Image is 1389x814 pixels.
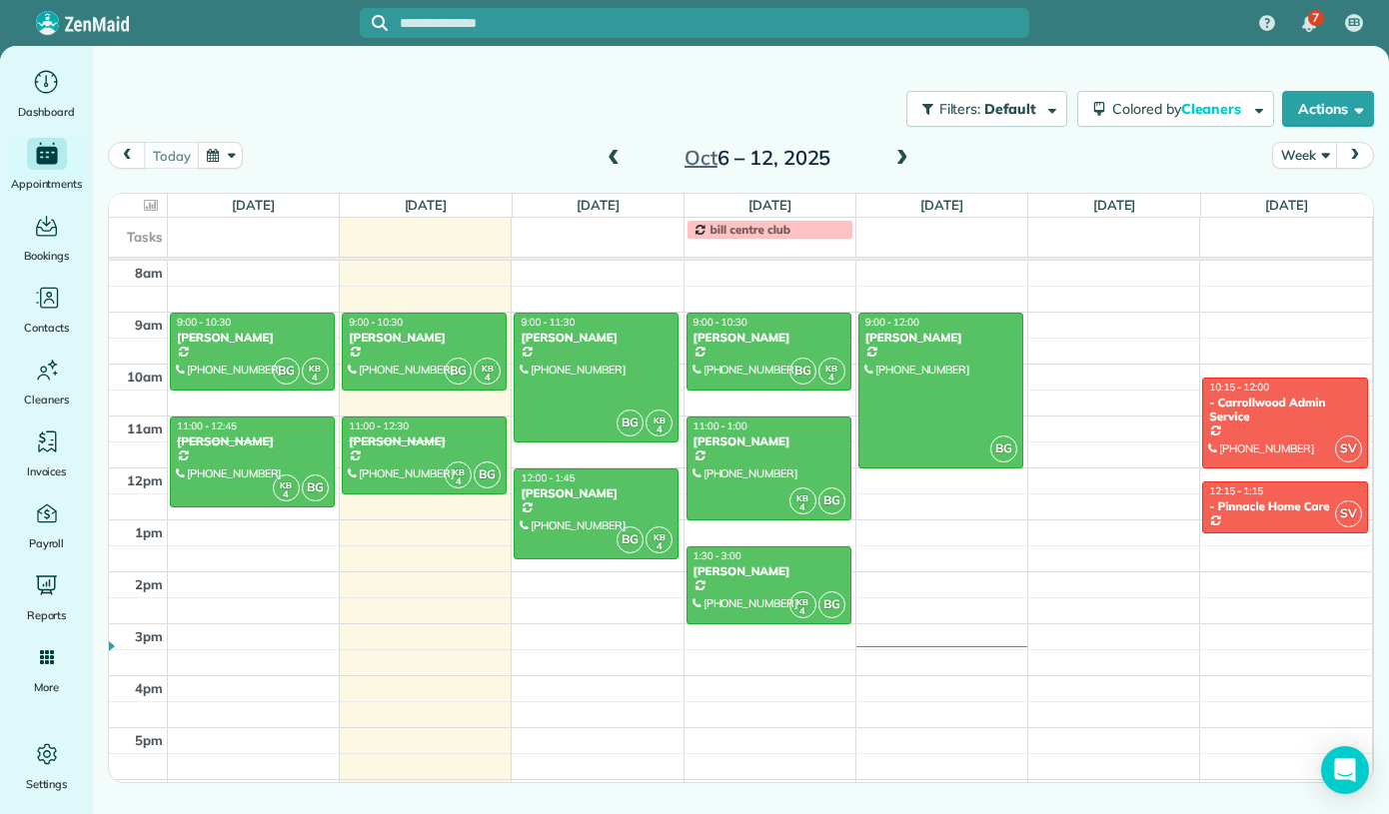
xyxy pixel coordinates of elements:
[349,419,409,432] span: 11:00 - 12:30
[274,485,299,504] small: 4
[694,316,747,329] span: 9:00 - 10:30
[8,425,85,481] a: Invoices
[348,434,501,448] div: [PERSON_NAME]
[144,142,199,169] button: today
[1209,381,1269,394] span: 10:15 - 12:00
[920,197,963,213] a: [DATE]
[176,331,329,345] div: [PERSON_NAME]
[177,419,237,432] span: 11:00 - 12:45
[617,409,644,436] span: BG
[790,498,815,517] small: 4
[790,602,815,621] small: 4
[475,369,500,388] small: 4
[865,316,919,329] span: 9:00 - 12:00
[748,197,791,213] a: [DATE]
[24,318,69,338] span: Contacts
[8,497,85,553] a: Payroll
[818,487,845,514] span: BG
[633,147,882,169] h2: 6 – 12, 2025
[360,15,388,31] button: Focus search
[1265,197,1308,213] a: [DATE]
[135,317,163,333] span: 9am
[896,91,1067,127] a: Filters: Default
[685,145,717,170] span: Oct
[445,358,472,385] span: BG
[349,316,403,329] span: 9:00 - 10:30
[34,677,59,697] span: More
[135,732,163,748] span: 5pm
[1181,100,1245,118] span: Cleaners
[796,596,808,607] span: KB
[906,91,1067,127] button: Filters: Default
[24,246,70,266] span: Bookings
[1208,396,1362,424] div: - Carrollwood Admin Service
[1335,435,1362,462] span: SV
[177,316,231,329] span: 9:00 - 10:30
[521,471,575,484] span: 12:00 - 1:45
[818,591,845,618] span: BG
[577,197,620,213] a: [DATE]
[232,197,275,213] a: [DATE]
[1209,484,1263,497] span: 12:15 - 1:15
[1336,142,1374,169] button: next
[1093,197,1136,213] a: [DATE]
[654,414,666,425] span: KB
[27,605,67,625] span: Reports
[127,420,163,436] span: 11am
[693,331,845,345] div: [PERSON_NAME]
[939,100,981,118] span: Filters:
[474,461,501,488] span: BG
[694,419,747,432] span: 11:00 - 1:00
[990,435,1017,462] span: BG
[710,222,790,237] span: bill centre club
[693,434,845,448] div: [PERSON_NAME]
[453,466,465,477] span: KB
[303,369,328,388] small: 4
[647,420,672,439] small: 4
[8,138,85,194] a: Appointments
[127,369,163,385] span: 10am
[647,537,672,556] small: 4
[825,363,837,374] span: KB
[1321,746,1369,794] div: Open Intercom Messenger
[18,102,75,122] span: Dashboard
[135,628,163,644] span: 3pm
[1348,15,1361,31] span: EB
[8,210,85,266] a: Bookings
[135,680,163,696] span: 4pm
[984,100,1037,118] span: Default
[796,492,808,503] span: KB
[8,738,85,794] a: Settings
[694,549,741,562] span: 1:30 - 3:00
[280,479,292,490] span: KB
[1208,499,1362,513] div: - Pinnacle Home Care
[1077,91,1274,127] button: Colored byCleaners
[521,316,575,329] span: 9:00 - 11:30
[1288,2,1330,46] div: 7 unread notifications
[693,564,845,578] div: [PERSON_NAME]
[176,434,329,448] div: [PERSON_NAME]
[135,576,163,592] span: 2pm
[302,474,329,501] span: BG
[27,461,67,481] span: Invoices
[348,331,501,345] div: [PERSON_NAME]
[1282,91,1374,127] button: Actions
[11,174,83,194] span: Appointments
[8,354,85,409] a: Cleaners
[8,66,85,122] a: Dashboard
[789,358,816,385] span: BG
[24,390,69,409] span: Cleaners
[819,369,844,388] small: 4
[654,531,666,542] span: KB
[26,774,68,794] span: Settings
[372,15,388,31] svg: Focus search
[29,533,65,553] span: Payroll
[8,282,85,338] a: Contacts
[135,524,163,540] span: 1pm
[1312,10,1319,26] span: 7
[617,526,644,553] span: BG
[1335,500,1362,527] span: SV
[864,331,1017,345] div: [PERSON_NAME]
[135,265,163,281] span: 8am
[520,486,673,500] div: [PERSON_NAME]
